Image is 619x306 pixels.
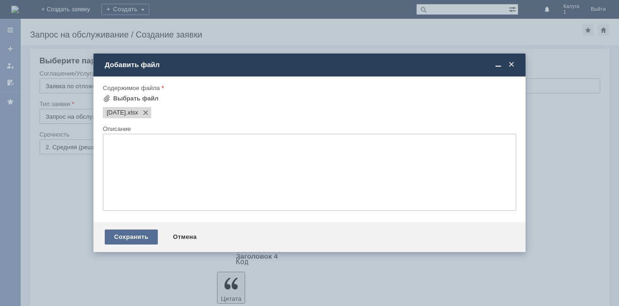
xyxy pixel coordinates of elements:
[4,4,137,19] div: Добрый вечер.Удалите пожалуй отложенный чек.Спасибо.
[126,109,138,116] span: 10.08.2025.xlsx
[494,61,503,69] span: Свернуть (Ctrl + M)
[507,61,516,69] span: Закрыть
[113,95,159,102] div: Выбрать файл
[105,61,516,69] div: Добавить файл
[107,109,126,116] span: 10.08.2025.xlsx
[103,85,514,91] div: Содержимое файла
[103,126,514,132] div: Описание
